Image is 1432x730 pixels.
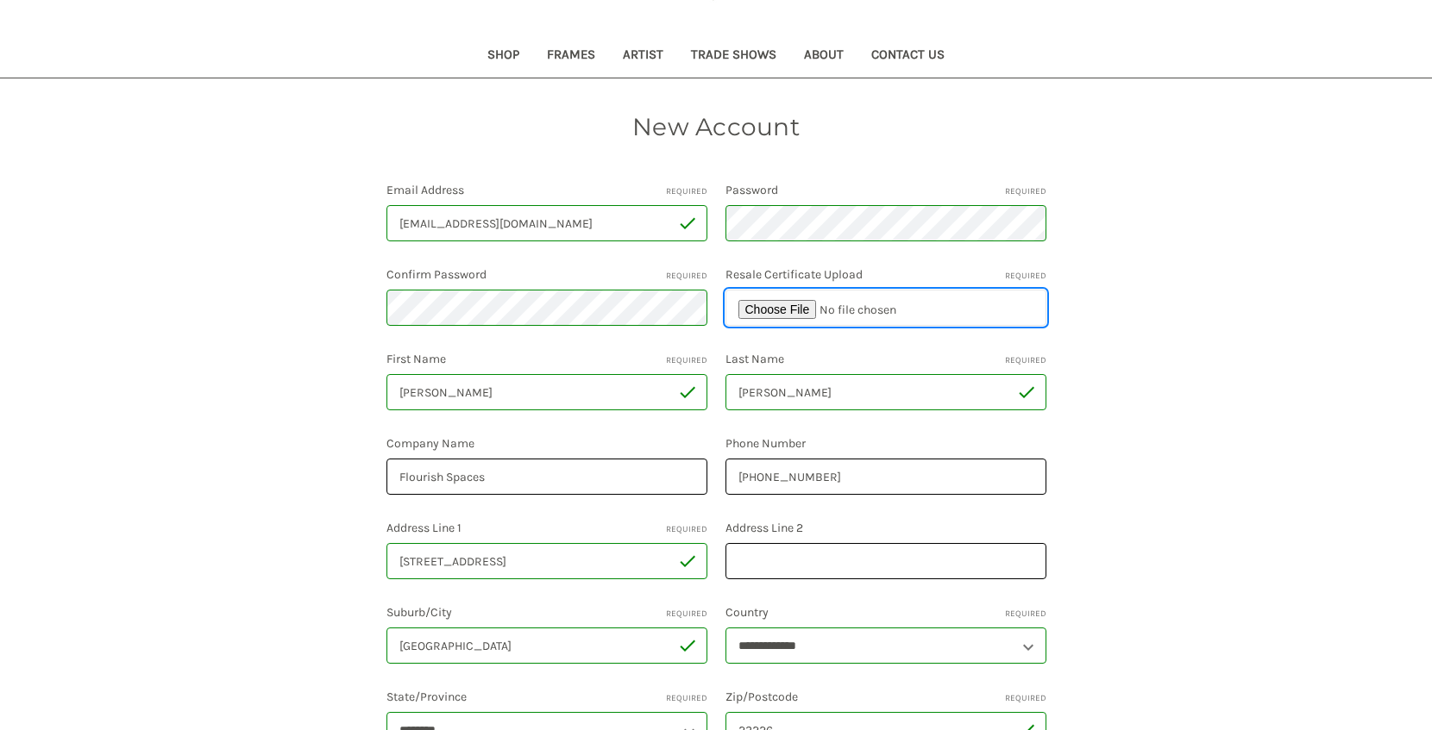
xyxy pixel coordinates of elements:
[666,185,707,198] small: Required
[725,688,1046,706] label: Zip/Postcode
[725,434,1046,452] label: Phone Number
[666,354,707,367] small: Required
[1005,692,1046,705] small: Required
[725,181,1046,199] label: Password
[1005,608,1046,621] small: Required
[857,35,958,78] a: Contact Us
[386,434,707,452] label: Company Name
[666,523,707,536] small: Required
[677,35,790,78] a: Trade Shows
[386,603,707,621] label: Suburb/City
[725,350,1046,368] label: Last Name
[1005,354,1046,367] small: Required
[533,35,609,78] a: Frames
[725,603,1046,621] label: Country
[666,608,707,621] small: Required
[609,35,677,78] a: Artist
[725,265,1046,284] label: Resale Certificate Upload
[1005,270,1046,283] small: Required
[1005,185,1046,198] small: Required
[386,519,707,537] label: Address Line 1
[725,519,1046,537] label: Address Line 2
[235,109,1197,145] h1: New Account
[386,181,707,199] label: Email Address
[666,692,707,705] small: Required
[790,35,857,78] a: About
[386,688,707,706] label: State/Province
[666,270,707,283] small: Required
[474,35,533,78] a: Shop
[386,350,707,368] label: First Name
[386,265,707,284] label: Confirm Password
